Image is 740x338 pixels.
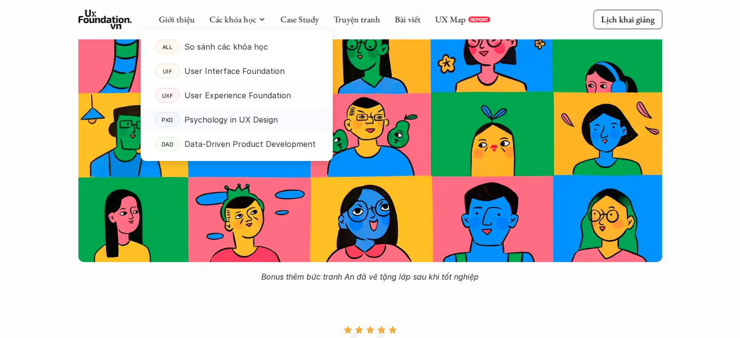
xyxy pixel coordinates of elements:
p: So sánh các khóa học [184,39,268,54]
p: User Interface Foundation [184,64,285,78]
p: DAD [161,141,173,147]
a: Lịch khai giảng [593,10,662,29]
a: ALLSo sánh các khóa học [141,35,333,59]
a: Các khóa học [209,14,256,25]
p: PXD [162,116,173,123]
a: Case Study [280,14,319,25]
p: UXF [162,92,173,99]
p: UIF [162,68,172,74]
p: REPORT [470,17,488,22]
a: DADData-Driven Product Development [141,132,333,156]
p: Data-Driven Product Development [184,137,316,151]
p: Psychology in UX Design [184,112,278,127]
a: PXDPsychology in UX Design [141,107,333,132]
p: ALL [162,43,172,50]
a: UX Map [435,14,466,25]
a: UXFUser Experience Foundation [141,83,333,107]
a: Giới thiệu [159,14,195,25]
a: Truyện tranh [333,14,380,25]
a: Bài viết [395,14,420,25]
p: Lịch khai giảng [601,14,654,25]
a: UIFUser Interface Foundation [141,59,333,83]
em: Bonus thêm bức tranh An đã vẽ tặng lớp sau khi tốt nghiệp [261,272,479,282]
p: User Experience Foundation [184,88,291,103]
